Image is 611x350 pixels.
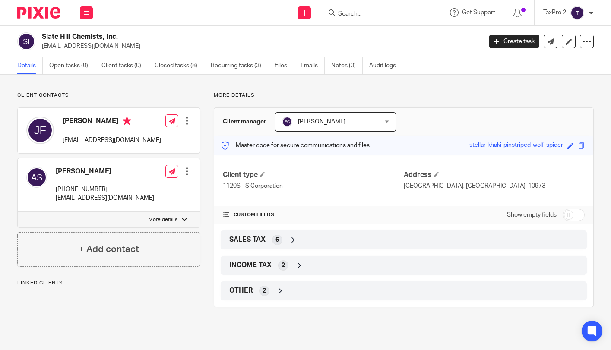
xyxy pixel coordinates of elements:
[223,182,404,190] p: 1120S - S Corporation
[223,211,404,218] h4: CUSTOM FIELDS
[337,10,415,18] input: Search
[63,117,161,127] h4: [PERSON_NAME]
[275,57,294,74] a: Files
[211,57,268,74] a: Recurring tasks (3)
[404,182,585,190] p: [GEOGRAPHIC_DATA], [GEOGRAPHIC_DATA], 10973
[17,7,60,19] img: Pixie
[79,243,139,256] h4: + Add contact
[123,117,131,125] i: Primary
[331,57,363,74] a: Notes (0)
[301,57,325,74] a: Emails
[507,211,557,219] label: Show empty fields
[56,185,154,194] p: [PHONE_NUMBER]
[26,167,47,188] img: svg%3E
[101,57,148,74] a: Client tasks (0)
[63,136,161,145] p: [EMAIL_ADDRESS][DOMAIN_NAME]
[229,261,272,270] span: INCOME TAX
[17,57,43,74] a: Details
[369,57,402,74] a: Audit logs
[229,235,266,244] span: SALES TAX
[214,92,594,99] p: More details
[275,236,279,244] span: 6
[17,92,200,99] p: Client contacts
[263,287,266,295] span: 2
[221,141,370,150] p: Master code for secure communications and files
[56,194,154,202] p: [EMAIL_ADDRESS][DOMAIN_NAME]
[570,6,584,20] img: svg%3E
[49,57,95,74] a: Open tasks (0)
[462,9,495,16] span: Get Support
[42,42,476,50] p: [EMAIL_ADDRESS][DOMAIN_NAME]
[17,32,35,50] img: svg%3E
[298,119,345,125] span: [PERSON_NAME]
[42,32,389,41] h2: Slate Hill Chemists, Inc.
[155,57,204,74] a: Closed tasks (8)
[404,170,585,180] h4: Address
[26,117,54,144] img: svg%3E
[149,216,177,223] p: More details
[282,117,292,127] img: svg%3E
[223,170,404,180] h4: Client type
[543,8,566,17] p: TaxPro 2
[229,286,253,295] span: OTHER
[17,280,200,287] p: Linked clients
[489,35,539,48] a: Create task
[469,141,563,151] div: stellar-khaki-pinstriped-wolf-spider
[56,167,154,176] h4: [PERSON_NAME]
[282,261,285,270] span: 2
[223,117,266,126] h3: Client manager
